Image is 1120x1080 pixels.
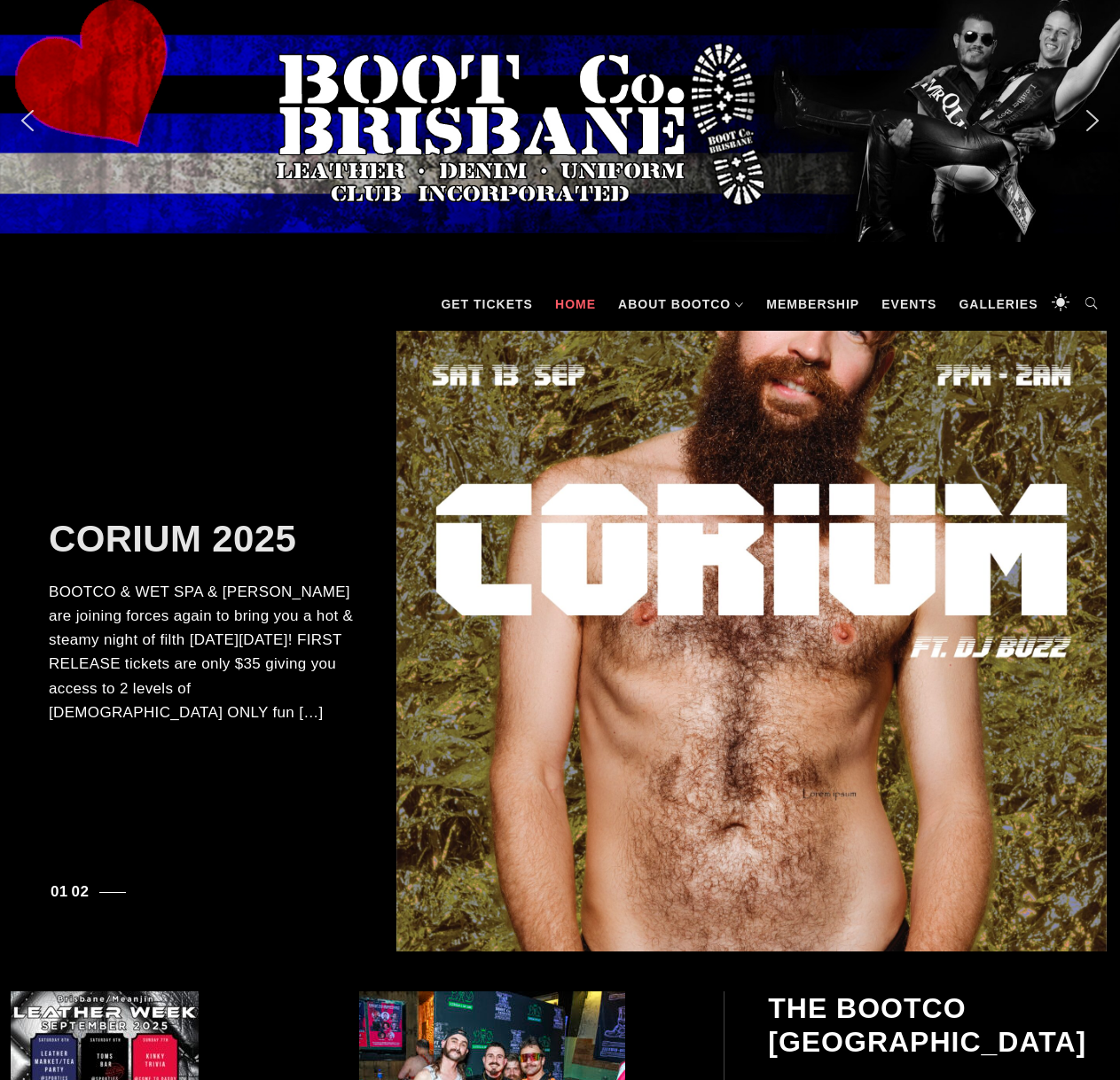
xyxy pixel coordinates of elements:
[873,278,945,331] a: Events
[70,868,91,916] button: 2
[950,278,1046,331] a: Galleries
[1078,106,1107,135] img: next arrow
[757,278,868,331] a: Membership
[609,278,753,331] a: About BootCo
[432,278,542,331] a: GET TICKETS
[768,991,1109,1060] h2: The BootCo [GEOGRAPHIC_DATA]
[546,278,605,331] a: Home
[49,518,296,560] a: CORIUM 2025
[13,106,42,135] img: previous arrow
[49,580,361,724] p: BOOTCO & WET SPA & [PERSON_NAME] are joining forces again to bring you a hot & steamy night of fi...
[49,868,70,916] button: 1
